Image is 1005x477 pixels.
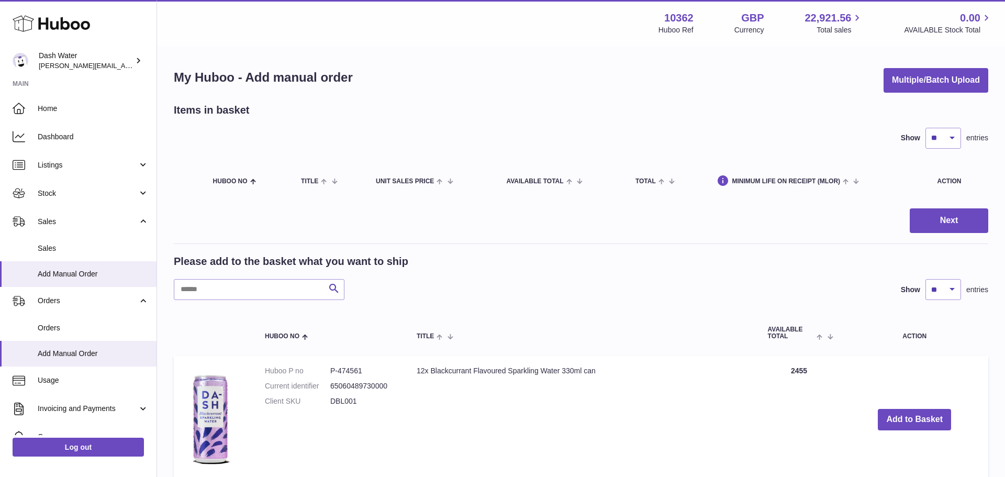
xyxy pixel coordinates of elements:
[174,254,408,269] h2: Please add to the basket what you want to ship
[39,51,133,71] div: Dash Water
[937,178,978,185] div: Action
[966,133,988,143] span: entries
[38,432,149,442] span: Cases
[38,375,149,385] span: Usage
[901,133,920,143] label: Show
[805,11,863,35] a: 22,921.56 Total sales
[904,11,992,35] a: 0.00 AVAILABLE Stock Total
[878,409,951,430] button: Add to Basket
[174,69,353,86] h1: My Huboo - Add manual order
[38,104,149,114] span: Home
[805,11,851,25] span: 22,921.56
[38,160,138,170] span: Listings
[664,11,694,25] strong: 10362
[213,178,248,185] span: Huboo no
[904,25,992,35] span: AVAILABLE Stock Total
[732,178,840,185] span: Minimum Life On Receipt (MLOR)
[38,188,138,198] span: Stock
[768,326,814,340] span: AVAILABLE Total
[265,381,330,391] dt: Current identifier
[38,243,149,253] span: Sales
[635,178,656,185] span: Total
[13,438,144,457] a: Log out
[38,404,138,414] span: Invoicing and Payments
[301,178,318,185] span: Title
[741,11,764,25] strong: GBP
[38,296,138,306] span: Orders
[265,396,330,406] dt: Client SKU
[13,53,28,69] img: james@dash-water.com
[38,323,149,333] span: Orders
[910,208,988,233] button: Next
[960,11,980,25] span: 0.00
[330,366,396,376] dd: P-474561
[417,333,434,340] span: Title
[376,178,434,185] span: Unit Sales Price
[330,396,396,406] dd: DBL001
[174,103,250,117] h2: Items in basket
[38,349,149,359] span: Add Manual Order
[734,25,764,35] div: Currency
[506,178,563,185] span: AVAILABLE Total
[901,285,920,295] label: Show
[841,316,988,350] th: Action
[817,25,863,35] span: Total sales
[38,132,149,142] span: Dashboard
[38,269,149,279] span: Add Manual Order
[38,217,138,227] span: Sales
[330,381,396,391] dd: 65060489730000
[658,25,694,35] div: Huboo Ref
[884,68,988,93] button: Multiple/Batch Upload
[265,366,330,376] dt: Huboo P no
[39,61,210,70] span: [PERSON_NAME][EMAIL_ADDRESS][DOMAIN_NAME]
[265,333,299,340] span: Huboo no
[966,285,988,295] span: entries
[184,366,237,471] img: 12x Blackcurrant Flavoured Sparkling Water 330ml can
